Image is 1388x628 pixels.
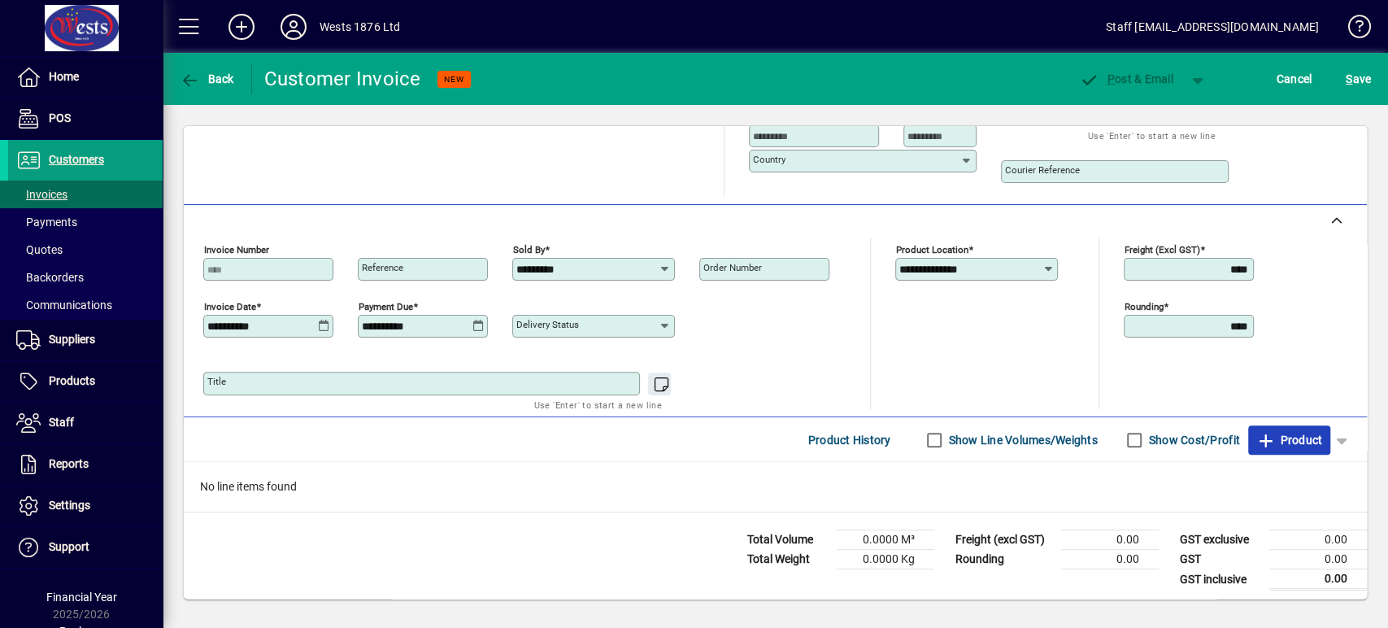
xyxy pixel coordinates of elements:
[8,181,163,208] a: Invoices
[947,550,1061,569] td: Rounding
[204,244,269,255] mat-label: Invoice number
[16,243,63,256] span: Quotes
[808,427,891,453] span: Product History
[1172,550,1269,569] td: GST
[1125,244,1200,255] mat-label: Freight (excl GST)
[516,319,579,330] mat-label: Delivery status
[49,540,89,553] span: Support
[1346,66,1371,92] span: ave
[1172,569,1269,590] td: GST inclusive
[739,550,837,569] td: Total Weight
[8,361,163,402] a: Products
[946,432,1098,448] label: Show Line Volumes/Weights
[1071,64,1181,94] button: Post & Email
[802,425,898,455] button: Product History
[534,395,662,414] mat-hint: Use 'Enter' to start a new line
[1256,427,1322,453] span: Product
[49,70,79,83] span: Home
[184,462,1367,512] div: No line items found
[49,457,89,470] span: Reports
[1273,64,1316,94] button: Cancel
[49,333,95,346] span: Suppliers
[320,14,400,40] div: Wests 1876 Ltd
[896,244,968,255] mat-label: Product location
[359,301,413,312] mat-label: Payment due
[163,64,252,94] app-page-header-button: Back
[46,591,117,604] span: Financial Year
[8,527,163,568] a: Support
[1269,530,1367,550] td: 0.00
[215,12,268,41] button: Add
[176,64,238,94] button: Back
[947,530,1061,550] td: Freight (excl GST)
[444,74,464,85] span: NEW
[837,550,934,569] td: 0.0000 Kg
[1125,301,1164,312] mat-label: Rounding
[16,188,67,201] span: Invoices
[362,262,403,273] mat-label: Reference
[1342,64,1375,94] button: Save
[1172,530,1269,550] td: GST exclusive
[8,320,163,360] a: Suppliers
[8,264,163,291] a: Backorders
[739,530,837,550] td: Total Volume
[837,530,934,550] td: 0.0000 M³
[49,374,95,387] span: Products
[16,271,84,284] span: Backorders
[1106,14,1319,40] div: Staff [EMAIL_ADDRESS][DOMAIN_NAME]
[513,244,545,255] mat-label: Sold by
[1088,126,1216,145] mat-hint: Use 'Enter' to start a new line
[1346,72,1352,85] span: S
[8,291,163,319] a: Communications
[16,216,77,229] span: Payments
[8,236,163,264] a: Quotes
[49,499,90,512] span: Settings
[264,66,421,92] div: Customer Invoice
[1269,569,1367,590] td: 0.00
[1335,3,1368,56] a: Knowledge Base
[8,208,163,236] a: Payments
[204,301,256,312] mat-label: Invoice date
[8,486,163,526] a: Settings
[8,444,163,485] a: Reports
[1269,550,1367,569] td: 0.00
[703,262,762,273] mat-label: Order number
[1107,72,1115,85] span: P
[1277,66,1312,92] span: Cancel
[268,12,320,41] button: Profile
[180,72,234,85] span: Back
[49,416,74,429] span: Staff
[1005,164,1080,176] mat-label: Courier Reference
[207,376,226,387] mat-label: Title
[16,299,112,312] span: Communications
[1079,72,1173,85] span: ost & Email
[1248,425,1330,455] button: Product
[1146,432,1240,448] label: Show Cost/Profit
[49,153,104,166] span: Customers
[1061,530,1159,550] td: 0.00
[8,98,163,139] a: POS
[1061,550,1159,569] td: 0.00
[8,403,163,443] a: Staff
[8,57,163,98] a: Home
[753,154,785,165] mat-label: Country
[49,111,71,124] span: POS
